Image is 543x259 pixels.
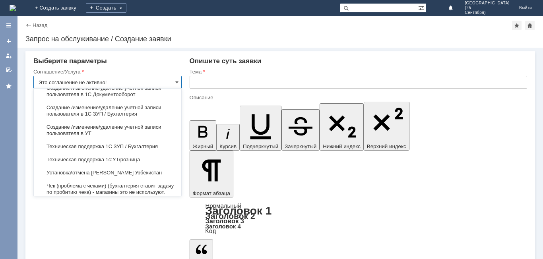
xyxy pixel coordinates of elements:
a: Заголовок 4 [206,223,241,230]
span: (25 [465,6,510,10]
span: [GEOGRAPHIC_DATA] [465,1,510,6]
button: Верхний индекс [364,102,409,151]
a: Создать заявку [2,35,15,48]
span: Создание /изменение/удаление учетной записи пользователя в 1С Документооборот [39,85,176,98]
span: Техническая поддержка 1с:УТ/розница [39,157,176,163]
span: Чек (проблема с чеками) (бухгалтерия ставит задачу по пробитию чека) - магазины это не используют. [39,183,176,195]
a: Заголовок 1 [206,205,272,217]
span: Верхний индекс [367,143,406,149]
span: Создание /изменение/удаление учетной записи пользователя в УТ [39,124,176,137]
div: Сделать домашней страницей [525,21,535,30]
div: Формат абзаца [190,203,527,234]
a: Мои заявки [2,49,15,62]
a: Заголовок 3 [206,217,244,224]
img: logo [10,5,16,11]
a: Код [206,228,216,235]
span: Опишите суть заявки [190,57,262,65]
span: Техническая поддержка 1С ЗУП / Бухгалтерия [39,143,176,150]
button: Нижний индекс [320,103,364,151]
a: Назад [33,22,47,28]
a: Мои согласования [2,64,15,76]
div: Добавить в избранное [512,21,522,30]
span: Формат абзаца [193,190,230,196]
span: Зачеркнутый [285,143,316,149]
button: Подчеркнутый [240,106,281,151]
div: Описание [190,95,526,100]
span: Создание /изменение/удаление учетной записи пользователя в 1С ЗУП / Бухгалтерия [39,104,176,117]
button: Жирный [190,120,217,151]
span: Жирный [193,143,213,149]
a: Нормальный [206,202,241,209]
span: Установка\отмена [PERSON_NAME] Узбекистан [39,170,176,176]
div: Соглашение/Услуга [33,69,180,74]
a: Перейти на домашнюю страницу [10,5,16,11]
div: Тема [190,69,526,74]
span: Выберите параметры [33,57,107,65]
button: Курсив [216,124,240,151]
span: Сентября) [465,10,510,15]
span: Курсив [219,143,237,149]
div: Запрос на обслуживание / Создание заявки [25,35,535,43]
a: Заголовок 2 [206,211,255,220]
div: Создать [86,3,126,13]
span: Расширенный поиск [418,4,426,11]
button: Формат абзаца [190,151,233,197]
span: Подчеркнутый [243,143,278,149]
button: Зачеркнутый [281,109,320,151]
span: Нижний индекс [323,143,361,149]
